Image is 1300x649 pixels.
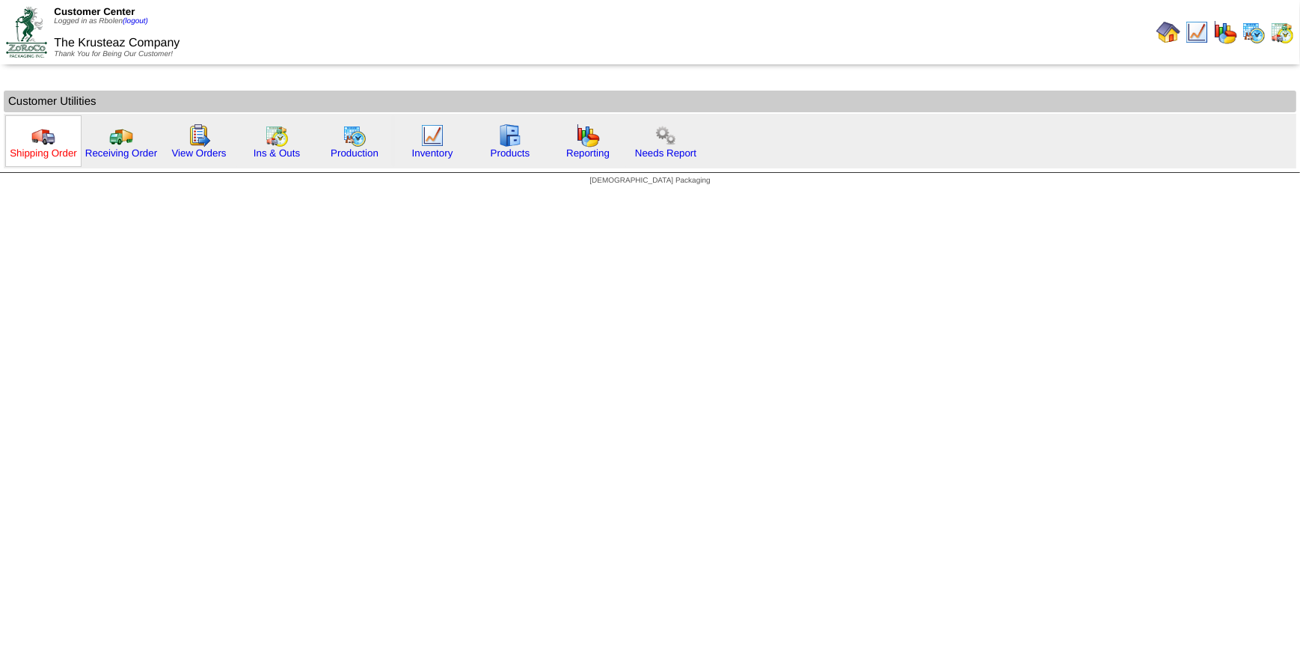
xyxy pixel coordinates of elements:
[566,147,610,159] a: Reporting
[123,17,148,25] a: (logout)
[54,37,180,49] span: The Krusteaz Company
[343,124,367,147] img: calendarprod.gif
[171,147,226,159] a: View Orders
[4,91,1296,112] td: Customer Utilities
[498,124,522,147] img: cabinet.gif
[654,124,678,147] img: workflow.png
[635,147,696,159] a: Needs Report
[187,124,211,147] img: workorder.gif
[491,147,530,159] a: Products
[1185,20,1209,44] img: line_graph.gif
[1213,20,1237,44] img: graph.gif
[1242,20,1266,44] img: calendarprod.gif
[412,147,453,159] a: Inventory
[54,6,135,17] span: Customer Center
[1270,20,1294,44] img: calendarinout.gif
[1156,20,1180,44] img: home.gif
[54,17,148,25] span: Logged in as Rbolen
[589,177,710,185] span: [DEMOGRAPHIC_DATA] Packaging
[420,124,444,147] img: line_graph.gif
[254,147,300,159] a: Ins & Outs
[331,147,378,159] a: Production
[265,124,289,147] img: calendarinout.gif
[109,124,133,147] img: truck2.gif
[6,7,47,57] img: ZoRoCo_Logo(Green%26Foil)%20jpg.webp
[31,124,55,147] img: truck.gif
[54,50,173,58] span: Thank You for Being Our Customer!
[576,124,600,147] img: graph.gif
[10,147,77,159] a: Shipping Order
[85,147,157,159] a: Receiving Order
